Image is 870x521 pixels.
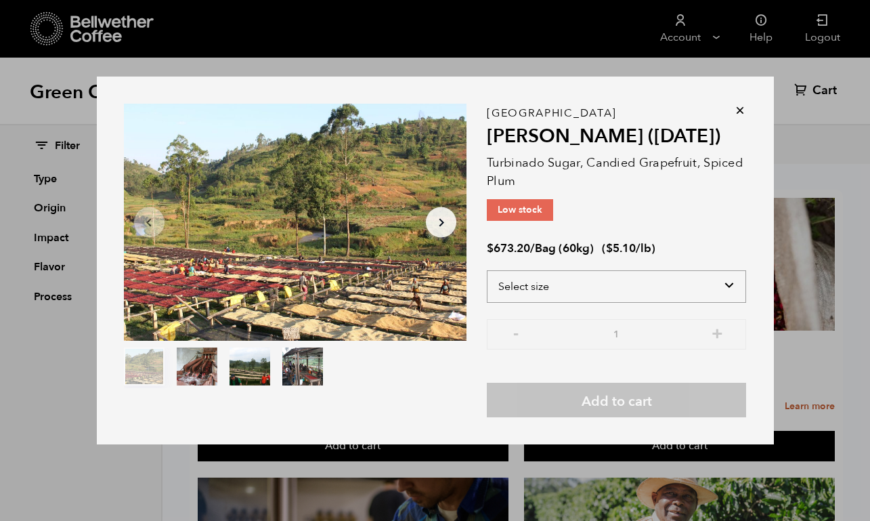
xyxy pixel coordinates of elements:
span: ( ) [602,241,655,256]
p: Turbinado Sugar, Candied Grapefruit, Spiced Plum [487,154,746,190]
h2: [PERSON_NAME] ([DATE]) [487,125,746,148]
p: Low stock [487,199,553,221]
bdi: 673.20 [487,241,530,256]
span: /lb [636,241,651,256]
button: - [507,326,524,339]
button: + [709,326,726,339]
button: Add to cart [487,383,746,417]
span: / [530,241,535,256]
bdi: 5.10 [606,241,636,256]
span: $ [487,241,494,256]
span: $ [606,241,613,256]
span: Bag (60kg) [535,241,594,256]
